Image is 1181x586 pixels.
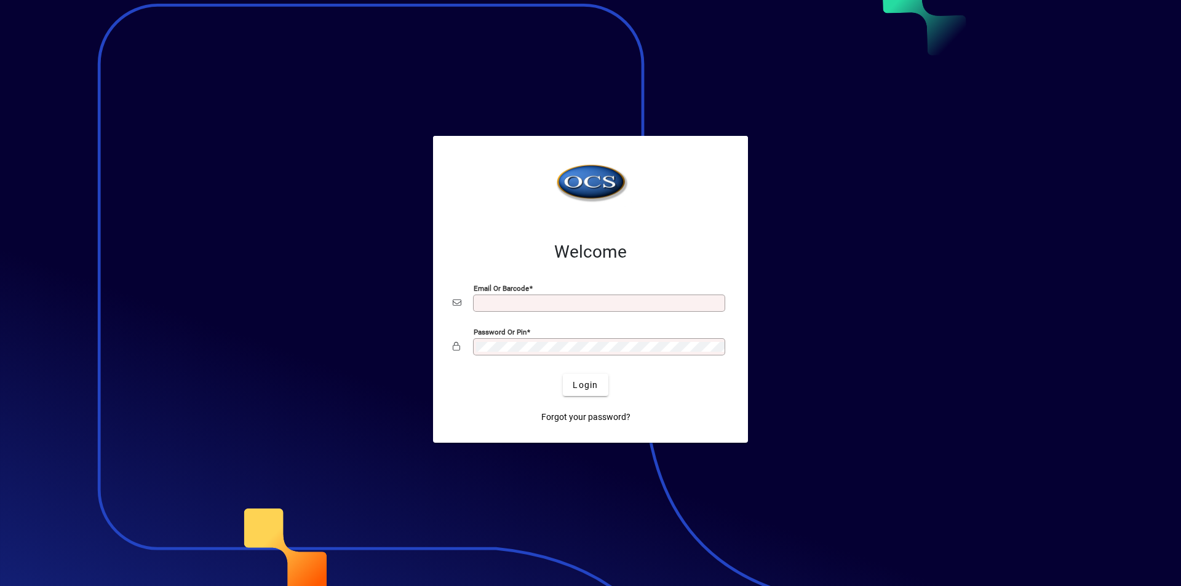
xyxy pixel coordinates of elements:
[474,328,527,336] mat-label: Password or Pin
[563,374,608,396] button: Login
[536,406,635,428] a: Forgot your password?
[474,284,529,293] mat-label: Email or Barcode
[453,242,728,263] h2: Welcome
[573,379,598,392] span: Login
[541,411,630,424] span: Forgot your password?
